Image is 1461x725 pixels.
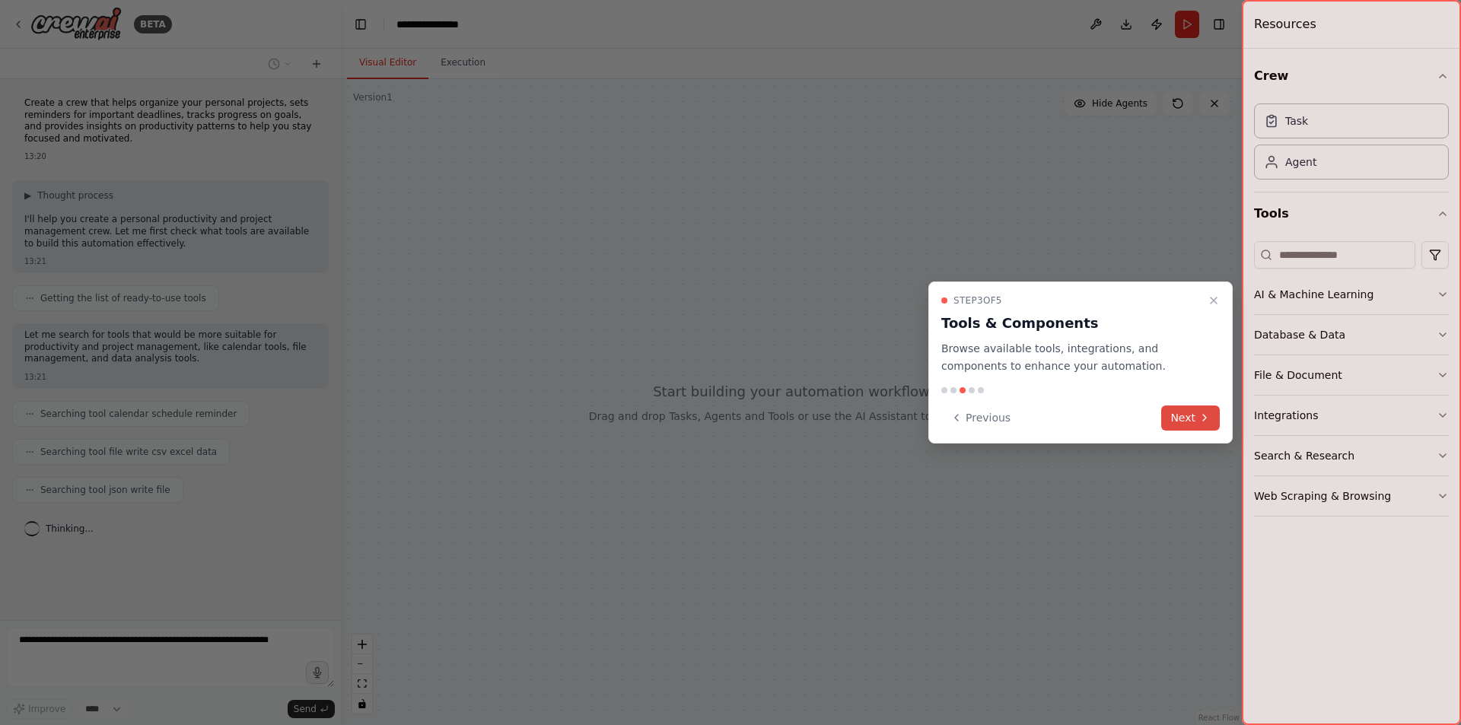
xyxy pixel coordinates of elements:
h3: Tools & Components [941,313,1202,334]
p: Browse available tools, integrations, and components to enhance your automation. [941,340,1202,375]
button: Close walkthrough [1205,291,1223,310]
button: Previous [941,405,1020,431]
button: Next [1161,405,1220,431]
button: Hide left sidebar [350,14,371,35]
span: Step 3 of 5 [953,294,1002,307]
